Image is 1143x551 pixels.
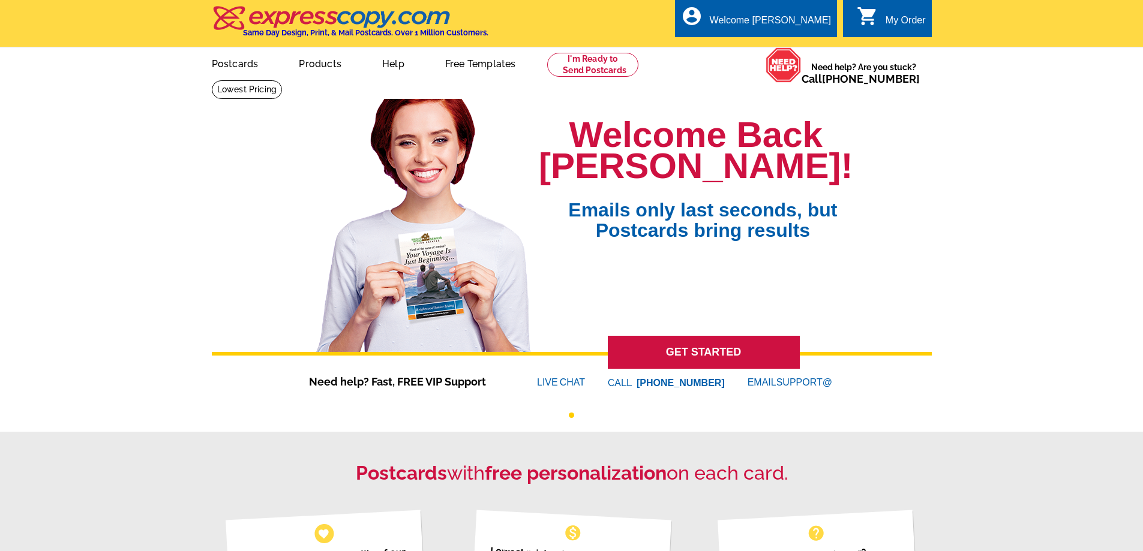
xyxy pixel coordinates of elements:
a: Free Templates [426,49,535,77]
img: welcome-back-logged-in.png [309,89,539,352]
a: LIVECHAT [537,377,585,387]
div: My Order [886,15,926,32]
span: help [806,523,826,543]
a: shopping_cart My Order [857,13,926,28]
a: Postcards [193,49,278,77]
strong: Postcards [356,462,447,484]
font: LIVE [537,375,560,390]
strong: free personalization [485,462,667,484]
a: Products [280,49,361,77]
a: [PHONE_NUMBER] [822,73,920,85]
span: Need help? Fast, FREE VIP Support [309,374,501,390]
button: 1 of 1 [569,413,574,418]
h2: with on each card. [212,462,932,484]
span: favorite [317,527,330,540]
a: Help [363,49,424,77]
h4: Same Day Design, Print, & Mail Postcards. Over 1 Million Customers. [243,28,488,37]
span: Emails only last seconds, but Postcards bring results [553,182,853,240]
img: help [766,47,802,83]
a: Same Day Design, Print, & Mail Postcards. Over 1 Million Customers. [212,14,488,37]
div: Welcome [PERSON_NAME] [710,15,831,32]
i: account_circle [681,5,703,27]
i: shopping_cart [857,5,878,27]
a: GET STARTED [608,336,800,369]
h1: Welcome Back [PERSON_NAME]! [539,119,853,182]
span: monetization_on [563,523,583,543]
span: Need help? Are you stuck? [802,61,926,85]
font: SUPPORT@ [776,375,834,390]
span: Call [802,73,920,85]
